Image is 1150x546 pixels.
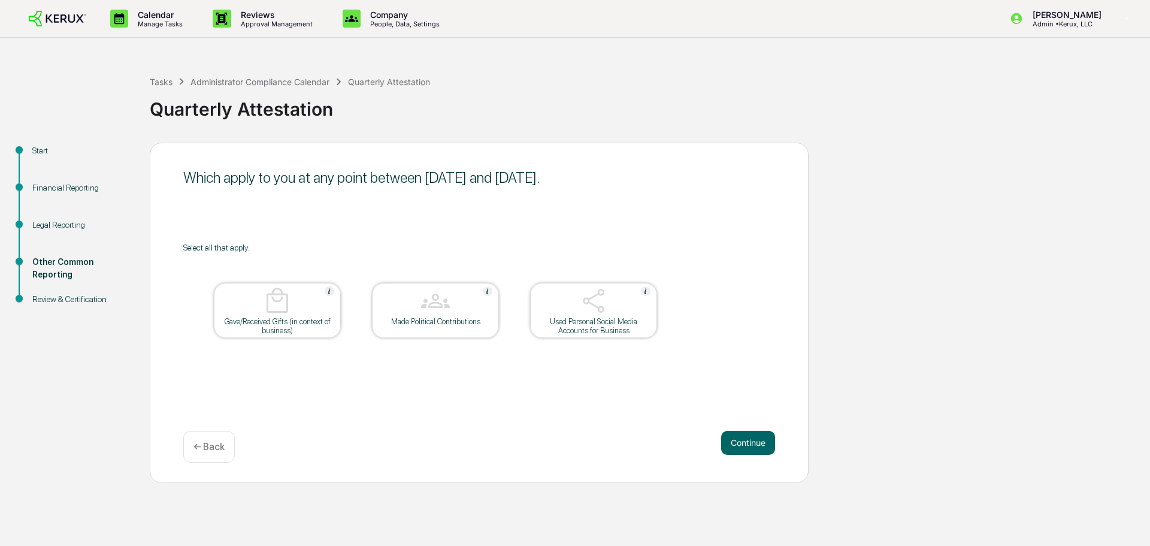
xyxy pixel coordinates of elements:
[223,317,331,335] div: Gave/Received Gifts (in context of business)
[361,20,446,28] p: People, Data, Settings
[190,77,329,87] div: Administrator Compliance Calendar
[150,77,172,87] div: Tasks
[128,10,189,20] p: Calendar
[721,431,775,455] button: Continue
[421,286,450,315] img: Made Political Contributions
[183,243,775,252] div: Select all that apply.
[540,317,647,335] div: Used Personal Social Media Accounts for Business
[29,11,86,27] img: logo
[32,144,131,157] div: Start
[32,293,131,306] div: Review & Certification
[231,20,319,28] p: Approval Management
[183,169,775,186] div: Which apply to you at any point between [DATE] and [DATE].
[325,286,334,296] img: Help
[579,286,608,315] img: Used Personal Social Media Accounts for Business
[1023,10,1107,20] p: [PERSON_NAME]
[32,256,131,281] div: Other Common Reporting
[128,20,189,28] p: Manage Tasks
[1023,20,1107,28] p: Admin • Kerux, LLC
[193,441,225,453] p: ← Back
[231,10,319,20] p: Reviews
[348,77,430,87] div: Quarterly Attestation
[361,10,446,20] p: Company
[263,286,292,315] img: Gave/Received Gifts (in context of business)
[32,182,131,194] div: Financial Reporting
[32,219,131,231] div: Legal Reporting
[382,317,489,326] div: Made Political Contributions
[150,89,1144,120] div: Quarterly Attestation
[641,286,650,296] img: Help
[483,286,492,296] img: Help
